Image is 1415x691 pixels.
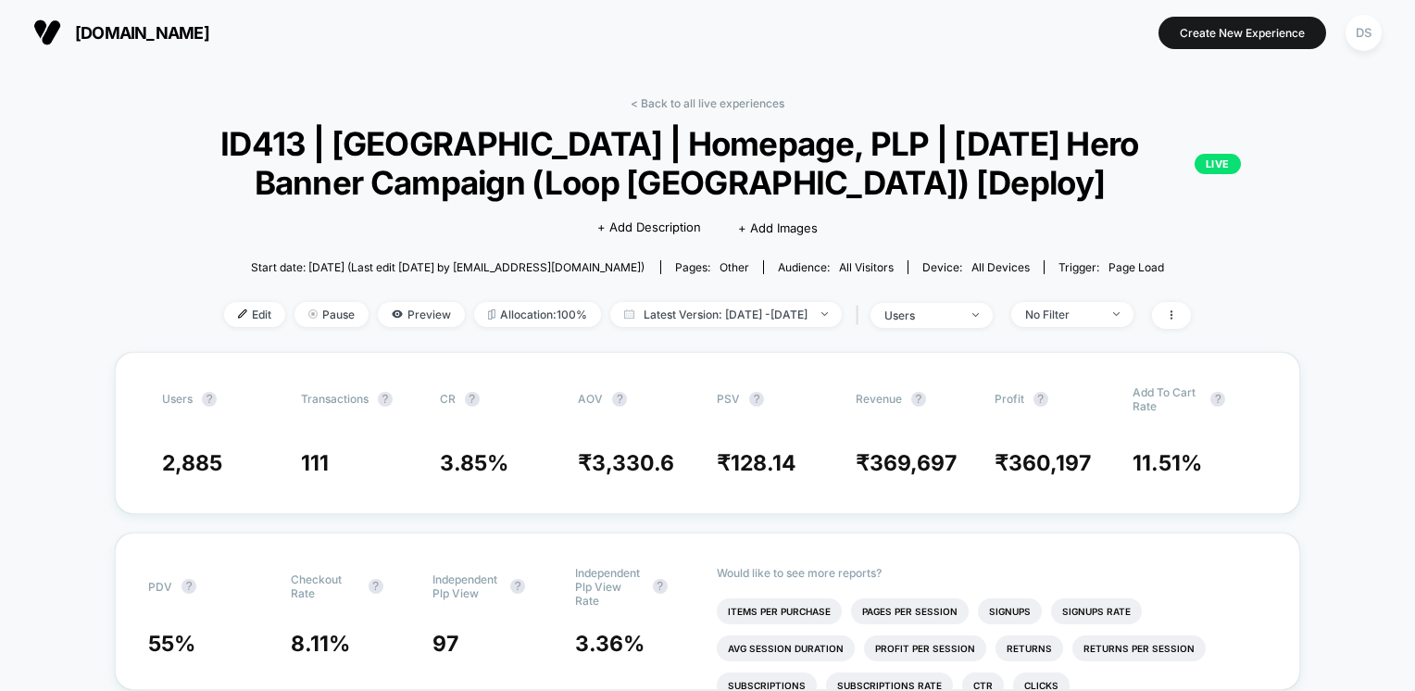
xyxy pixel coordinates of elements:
img: edit [238,309,247,319]
span: CR [440,392,456,406]
div: No Filter [1025,308,1099,321]
span: + Add Description [597,219,701,237]
span: Pause [294,302,369,327]
span: ₹ [856,450,957,476]
span: 11.51 % [1133,450,1202,476]
li: Returns Per Session [1072,635,1206,661]
span: ₹ [578,450,674,476]
span: Independent Plp View [432,572,501,600]
button: ? [911,392,926,407]
span: 8.11 % [291,631,350,657]
span: ID413 | [GEOGRAPHIC_DATA] | Homepage, PLP | [DATE] Hero Banner Campaign (Loop [GEOGRAPHIC_DATA]) ... [174,124,1241,202]
button: ? [1210,392,1225,407]
span: 360,197 [1008,450,1091,476]
button: DS [1340,14,1387,52]
span: 369,697 [870,450,957,476]
span: Independent Plp View Rate [575,566,644,608]
button: ? [612,392,627,407]
span: ₹ [717,450,796,476]
img: rebalance [488,309,495,320]
span: Profit [995,392,1024,406]
button: ? [749,392,764,407]
button: [DOMAIN_NAME] [28,18,215,47]
span: 55 % [148,631,195,657]
span: + Add Images [738,220,818,235]
img: end [308,309,318,319]
span: all devices [971,260,1030,274]
li: Pages Per Session [851,598,969,624]
li: Signups [978,598,1042,624]
img: end [821,312,828,316]
div: DS [1346,15,1382,51]
span: users [162,392,193,406]
span: AOV [578,392,603,406]
span: Latest Version: [DATE] - [DATE] [610,302,842,327]
span: 97 [432,631,458,657]
button: ? [653,579,668,594]
img: calendar [624,309,634,319]
button: ? [202,392,217,407]
button: ? [369,579,383,594]
div: Audience: [778,260,894,274]
p: Would like to see more reports? [717,566,1267,580]
button: Create New Experience [1158,17,1326,49]
span: All Visitors [839,260,894,274]
img: Visually logo [33,19,61,46]
span: Add To Cart Rate [1133,385,1201,413]
span: PDV [148,580,172,594]
span: Preview [378,302,465,327]
span: Revenue [856,392,902,406]
li: Profit Per Session [864,635,986,661]
span: 3.36 % [575,631,645,657]
span: PSV [717,392,740,406]
button: ? [1033,392,1048,407]
span: 2,885 [162,450,222,476]
span: ₹ [995,450,1091,476]
p: LIVE [1195,154,1241,174]
span: Start date: [DATE] (Last edit [DATE] by [EMAIL_ADDRESS][DOMAIN_NAME]) [251,260,645,274]
span: other [720,260,749,274]
li: Items Per Purchase [717,598,842,624]
li: Avg Session Duration [717,635,855,661]
a: < Back to all live experiences [631,96,784,110]
span: Edit [224,302,285,327]
img: end [972,313,979,317]
div: users [884,308,958,322]
span: Transactions [301,392,369,406]
button: ? [182,579,196,594]
li: Signups Rate [1051,598,1142,624]
span: 111 [301,450,329,476]
button: ? [378,392,393,407]
button: ? [510,579,525,594]
button: ? [465,392,480,407]
span: Allocation: 100% [474,302,601,327]
span: | [851,302,870,329]
span: [DOMAIN_NAME] [75,23,209,43]
div: Trigger: [1058,260,1164,274]
li: Returns [996,635,1063,661]
img: end [1113,312,1120,316]
span: Checkout Rate [291,572,359,600]
span: 3.85 % [440,450,508,476]
span: Device: [908,260,1044,274]
div: Pages: [675,260,749,274]
span: 128.14 [731,450,796,476]
span: Page Load [1108,260,1164,274]
span: 3,330.6 [592,450,674,476]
